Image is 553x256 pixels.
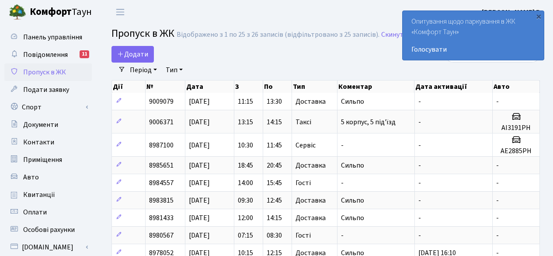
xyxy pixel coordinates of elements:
span: [DATE] [189,196,210,205]
span: [DATE] [189,97,210,106]
a: Панель управління [4,28,92,46]
th: Коментар [337,81,415,93]
a: Авто [4,168,92,186]
th: № [146,81,185,93]
span: 11:15 [238,97,253,106]
span: [DATE] [189,213,210,223]
span: - [418,231,421,240]
span: 20:45 [267,161,282,170]
span: - [418,161,421,170]
span: Сильпо [341,97,364,106]
span: Сильпо [341,213,364,223]
a: Додати [111,46,154,63]
span: [DATE] [189,140,210,150]
a: Період [126,63,160,77]
span: Панель управління [23,32,82,42]
span: 8981433 [149,213,174,223]
span: [DATE] [189,231,210,240]
div: × [534,12,543,21]
span: - [496,196,499,205]
a: Скинути [381,31,407,39]
span: 8985651 [149,161,174,170]
span: 15:45 [267,178,282,188]
span: 5 корпус, 5 під'їзд [341,117,396,127]
span: 8987100 [149,140,174,150]
span: 14:00 [238,178,253,188]
span: Доставка [296,214,326,221]
span: Гості [296,232,311,239]
span: 12:45 [267,196,282,205]
span: Таун [30,5,92,20]
a: Контакти [4,133,92,151]
span: Сильпо [341,161,364,170]
span: Таксі [296,119,311,126]
span: - [418,196,421,205]
span: Документи [23,120,58,130]
span: [DATE] [189,161,210,170]
span: 9009079 [149,97,174,106]
span: Пропуск в ЖК [111,26,174,41]
span: [DATE] [189,178,210,188]
span: 18:45 [238,161,253,170]
th: З [234,81,263,93]
button: Переключити навігацію [109,5,131,19]
span: 8984557 [149,178,174,188]
a: Тип [162,63,186,77]
span: 08:30 [267,231,282,240]
a: [DOMAIN_NAME] [4,238,92,256]
span: 9006371 [149,117,174,127]
a: Особові рахунки [4,221,92,238]
div: 11 [80,50,89,58]
div: Відображено з 1 по 25 з 26 записів (відфільтровано з 25 записів). [177,31,379,39]
span: - [496,231,499,240]
h5: АЕ2885РН [496,147,536,155]
span: Оплати [23,207,47,217]
span: - [496,178,499,188]
span: - [496,161,499,170]
span: Сервіс [296,142,316,149]
span: Доставка [296,197,326,204]
img: logo.png [9,4,26,21]
h5: АІ3191РН [496,124,536,132]
span: Приміщення [23,155,62,165]
a: Спорт [4,98,92,116]
span: 13:30 [267,97,282,106]
span: Подати заявку [23,85,69,95]
th: Тип [292,81,337,93]
th: По [263,81,292,93]
span: 10:30 [238,140,253,150]
span: - [418,140,421,150]
span: - [418,97,421,106]
th: Дата [185,81,234,93]
th: Дії [112,81,146,93]
b: Комфорт [30,5,72,19]
span: Сильпо [341,196,364,205]
span: Доставка [296,162,326,169]
span: 11:45 [267,140,282,150]
span: - [496,213,499,223]
span: - [418,213,421,223]
span: Квитанції [23,190,55,200]
span: 09:30 [238,196,253,205]
th: Авто [493,81,540,93]
a: [PERSON_NAME] В. [482,7,543,18]
a: Оплати [4,203,92,221]
span: Пропуск в ЖК [23,67,66,77]
span: 13:15 [238,117,253,127]
a: Документи [4,116,92,133]
span: - [341,140,344,150]
a: Пропуск в ЖК [4,63,92,81]
a: Приміщення [4,151,92,168]
span: - [341,231,344,240]
span: 12:00 [238,213,253,223]
span: - [341,178,344,188]
span: 8980567 [149,231,174,240]
span: Особові рахунки [23,225,75,235]
span: - [418,117,421,127]
span: Гості [296,179,311,186]
span: Повідомлення [23,50,68,60]
span: 14:15 [267,213,282,223]
span: 8983815 [149,196,174,205]
th: Дата активації [414,81,493,93]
